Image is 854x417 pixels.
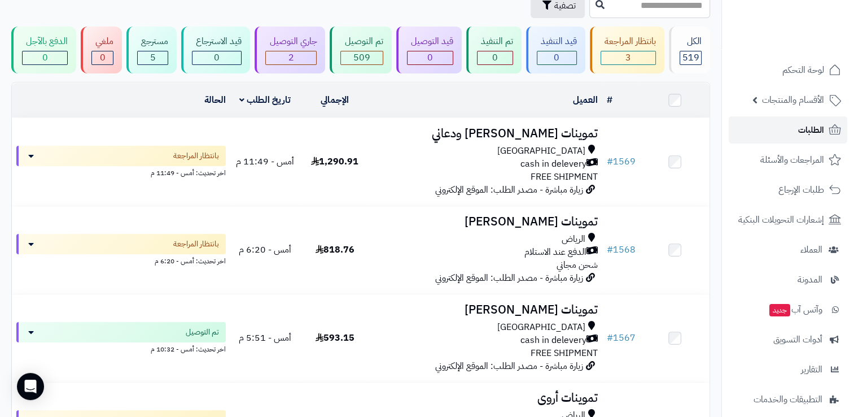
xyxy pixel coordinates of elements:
[798,122,824,138] span: الطلبات
[150,51,156,64] span: 5
[729,236,847,263] a: العملاء
[606,243,612,257] span: #
[520,158,586,171] span: cash in delevery
[265,35,317,48] div: جاري التوصيل
[601,51,655,64] div: 3
[311,155,358,168] span: 1,290.91
[606,93,612,107] a: #
[236,155,294,168] span: أمس - 11:49 م
[524,27,588,73] a: قيد التنفيذ 0
[606,331,635,345] a: #1567
[374,215,598,228] h3: تموينات [PERSON_NAME]
[204,93,226,107] a: الحالة
[729,176,847,203] a: طلبات الإرجاع
[754,392,822,407] span: التطبيقات والخدمات
[606,155,635,168] a: #1569
[23,51,67,64] div: 0
[407,35,453,48] div: قيد التوصيل
[682,51,699,64] span: 519
[738,212,824,228] span: إشعارات التحويلات البنكية
[186,327,219,338] span: تم التوصيل
[524,246,586,259] span: الدفع عند الاستلام
[530,346,597,360] span: FREE SHIPMENT
[179,27,252,73] a: قيد الاسترجاع 0
[137,35,168,48] div: مسترجع
[554,51,559,64] span: 0
[427,51,433,64] span: 0
[729,206,847,233] a: إشعارات التحويلات البنكية
[100,51,106,64] span: 0
[729,326,847,353] a: أدوات التسويق
[680,35,702,48] div: الكل
[340,35,383,48] div: تم التوصيل
[729,356,847,383] a: التقارير
[800,242,822,258] span: العملاء
[760,152,824,168] span: المراجعات والأسئلة
[520,334,586,347] span: cash in delevery
[124,27,179,73] a: مسترجع 5
[729,296,847,323] a: وآتس آبجديد
[92,51,113,64] div: 0
[394,27,464,73] a: قيد التوصيل 0
[601,35,656,48] div: بانتظار المراجعة
[239,243,291,257] span: أمس - 6:20 م
[173,150,219,162] span: بانتظار المراجعة
[16,254,226,266] div: اخر تحديث: أمس - 6:20 م
[667,27,712,73] a: الكل519
[327,27,393,73] a: تم التوصيل 509
[138,51,168,64] div: 5
[606,331,612,345] span: #
[17,373,44,400] div: Open Intercom Messenger
[341,51,382,64] div: 509
[22,35,68,48] div: الدفع بالآجل
[435,271,583,285] span: زيارة مباشرة - مصدر الطلب: الموقع الإلكتروني
[729,386,847,413] a: التطبيقات والخدمات
[729,57,847,84] a: لوحة التحكم
[374,392,598,405] h3: تموينات أروى
[316,331,354,345] span: 593.15
[435,183,583,197] span: زيارة مباشرة - مصدر الطلب: الموقع الإلكتروني
[497,145,585,158] span: [GEOGRAPHIC_DATA]
[572,93,597,107] a: العميل
[266,51,316,64] div: 2
[537,35,577,48] div: قيد التنفيذ
[374,127,598,140] h3: تموينات [PERSON_NAME] ودعاني
[729,266,847,293] a: المدونة
[801,362,822,377] span: التقارير
[477,35,513,48] div: تم التنفيذ
[625,51,631,64] span: 3
[321,93,349,107] a: الإجمالي
[91,35,113,48] div: ملغي
[42,51,48,64] span: 0
[492,51,498,64] span: 0
[762,92,824,108] span: الأقسام والمنتجات
[252,27,327,73] a: جاري التوصيل 2
[561,233,585,246] span: الرياض
[729,116,847,144] a: الطلبات
[16,166,226,178] div: اخر تحديث: أمس - 11:49 م
[777,14,843,38] img: logo-2.png
[773,332,822,347] span: أدوات التسويق
[374,303,598,316] h3: تموينات [PERSON_NAME]
[464,27,524,73] a: تم التنفيذ 0
[497,321,585,334] span: [GEOGRAPHIC_DATA]
[588,27,667,73] a: بانتظار المراجعة 3
[16,342,226,354] div: اخر تحديث: أمس - 10:32 م
[778,182,824,198] span: طلبات الإرجاع
[408,51,453,64] div: 0
[192,35,242,48] div: قيد الاسترجاع
[239,331,291,345] span: أمس - 5:51 م
[192,51,241,64] div: 0
[729,146,847,173] a: المراجعات والأسئلة
[769,304,790,316] span: جديد
[768,302,822,318] span: وآتس آب
[782,62,824,78] span: لوحة التحكم
[353,51,370,64] span: 509
[798,272,822,288] span: المدونة
[606,155,612,168] span: #
[316,243,354,257] span: 818.76
[214,51,220,64] span: 0
[78,27,124,73] a: ملغي 0
[435,359,583,373] span: زيارة مباشرة - مصدر الطلب: الموقع الإلكتروني
[478,51,513,64] div: 0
